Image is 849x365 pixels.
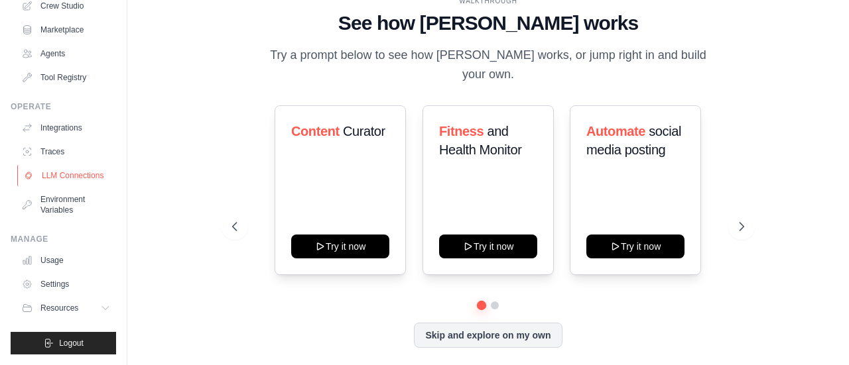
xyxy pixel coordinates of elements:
[16,189,116,221] a: Environment Variables
[16,43,116,64] a: Agents
[16,141,116,162] a: Traces
[17,165,117,186] a: LLM Connections
[16,250,116,271] a: Usage
[11,332,116,354] button: Logout
[586,235,685,258] button: Try it now
[783,301,849,365] iframe: Chat Widget
[16,19,116,40] a: Marketplace
[16,117,116,138] a: Integrations
[439,235,537,258] button: Try it now
[40,303,78,313] span: Resources
[783,301,849,365] div: Widget de chat
[59,338,84,348] span: Logout
[265,46,711,85] p: Try a prompt below to see how [PERSON_NAME] works, or jump right in and build your own.
[16,297,116,319] button: Resources
[343,124,385,138] span: Curator
[291,235,389,258] button: Try it now
[232,11,744,35] h1: See how [PERSON_NAME] works
[16,67,116,88] a: Tool Registry
[291,124,340,138] span: Content
[586,124,645,138] span: Automate
[11,101,116,112] div: Operate
[414,323,562,348] button: Skip and explore on my own
[11,234,116,244] div: Manage
[439,124,484,138] span: Fitness
[16,274,116,295] a: Settings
